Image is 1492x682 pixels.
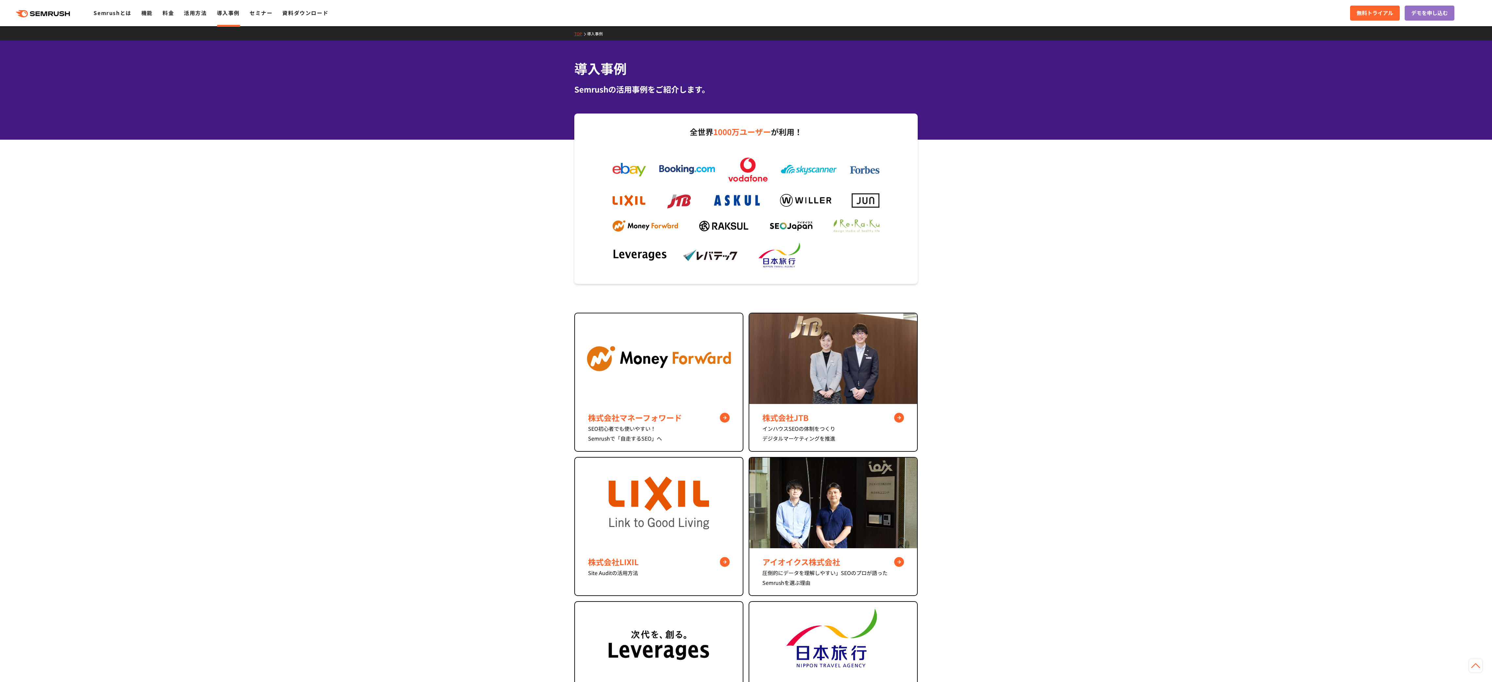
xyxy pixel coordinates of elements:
[613,195,645,206] img: lixil
[250,9,272,17] a: セミナー
[606,125,886,139] p: 全世界 が利用！
[666,191,693,210] img: jtb
[587,31,608,36] a: 導入事例
[850,166,879,174] img: forbes
[1357,9,1393,17] span: 無料トライアル
[588,412,730,424] div: 株式会社マネーフォワード
[713,126,771,137] span: 1000万ユーザー
[141,9,153,17] a: 機能
[184,9,207,17] a: 活用方法
[683,249,738,261] img: levtech
[781,165,837,174] img: skyscanner
[762,568,904,587] div: 圧倒的にデータを理解しやすい」SEOのプロが語ったSemrushを選ぶ理由
[762,412,904,424] div: 株式会社JTB
[762,424,904,443] div: インハウスSEOの体制をつくり デジタルマーケティングを推進
[574,457,743,596] a: LIXIL 株式会社LIXIL Site Auditの活用方法
[217,9,240,17] a: 導入事例
[852,193,879,207] img: jun
[824,249,879,262] img: dummy
[574,313,743,452] a: component 株式会社マネーフォワード SEO初心者でも使いやすい！Semrushで「自走するSEO」へ
[1434,656,1485,675] iframe: Help widget launcher
[770,221,812,231] img: seojapan
[714,195,760,206] img: askul
[659,165,715,174] img: booking
[699,221,748,231] img: raksul
[574,59,918,78] h1: 導入事例
[588,568,730,578] div: Site Auditの活用方法
[588,556,730,568] div: 株式会社LIXIL
[728,158,768,182] img: vodafone
[94,9,131,17] a: Semrushとは
[574,31,587,36] a: TOP
[609,458,709,548] img: LIXIL
[749,457,918,596] a: component アイオイクス株式会社 圧倒的にデータを理解しやすい」SEOのプロが語ったSemrushを選ぶ理由
[1411,9,1448,17] span: デモを申し込む
[780,194,831,207] img: willer
[613,249,668,262] img: leverages
[834,219,879,233] img: ReRaKu
[749,458,917,549] img: component
[574,83,918,95] div: Semrushの活用事例をご紹介します。
[749,313,917,404] img: JTB
[1350,6,1400,21] a: 無料トライアル
[613,163,646,176] img: ebay
[762,556,904,568] div: アイオイクス株式会社
[1405,6,1454,21] a: デモを申し込む
[575,313,743,404] img: component
[588,424,730,443] div: SEO初心者でも使いやすい！ Semrushで「自走するSEO」へ
[163,9,174,17] a: 料金
[282,9,328,17] a: 資料ダウンロード
[754,242,809,269] img: nta
[613,220,678,232] img: mf
[749,313,918,452] a: JTB 株式会社JTB インハウスSEOの体制をつくりデジタルマーケティングを推進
